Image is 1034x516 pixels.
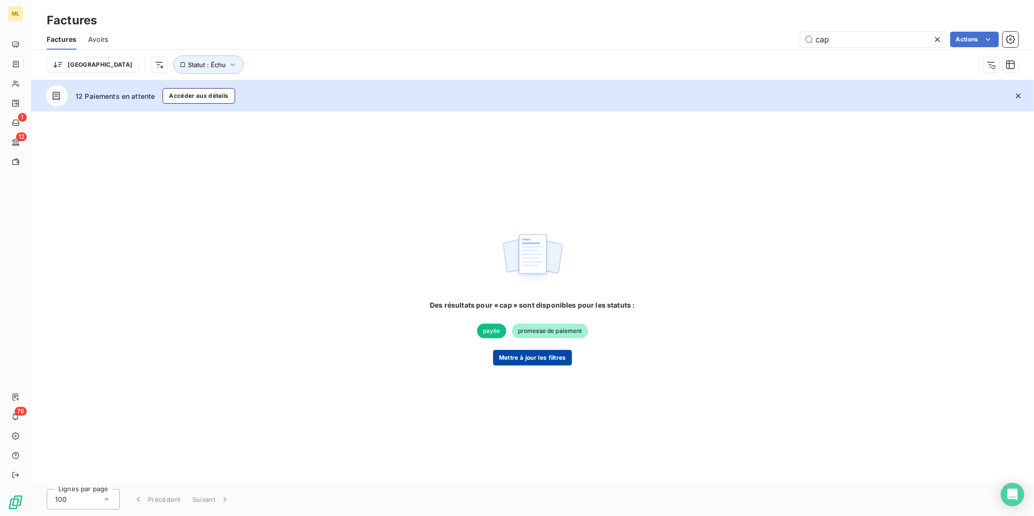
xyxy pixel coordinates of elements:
[18,113,27,122] span: 1
[47,35,76,44] span: Factures
[55,495,67,504] span: 100
[186,489,236,510] button: Suivant
[800,32,946,47] input: Rechercher
[88,35,108,44] span: Avoirs
[493,350,572,366] button: Mettre à jour les filtres
[47,12,97,29] h3: Factures
[16,132,27,141] span: 12
[188,61,226,69] span: Statut : Échu
[8,495,23,510] img: Logo LeanPay
[75,91,155,101] span: 12 Paiements en attente
[430,300,635,310] span: Des résultats pour « cap » sont disponibles pour les statuts :
[512,324,588,338] span: promesse de paiement
[8,115,23,130] a: 1
[8,6,23,21] div: ML
[15,407,27,416] span: 76
[173,55,244,74] button: Statut : Échu
[477,324,506,338] span: payée
[128,489,186,510] button: Précédent
[163,88,235,104] button: Accéder aux détails
[47,57,139,73] button: [GEOGRAPHIC_DATA]
[8,134,23,150] a: 12
[1001,483,1024,506] div: Open Intercom Messenger
[501,229,564,289] img: empty state
[950,32,999,47] button: Actions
